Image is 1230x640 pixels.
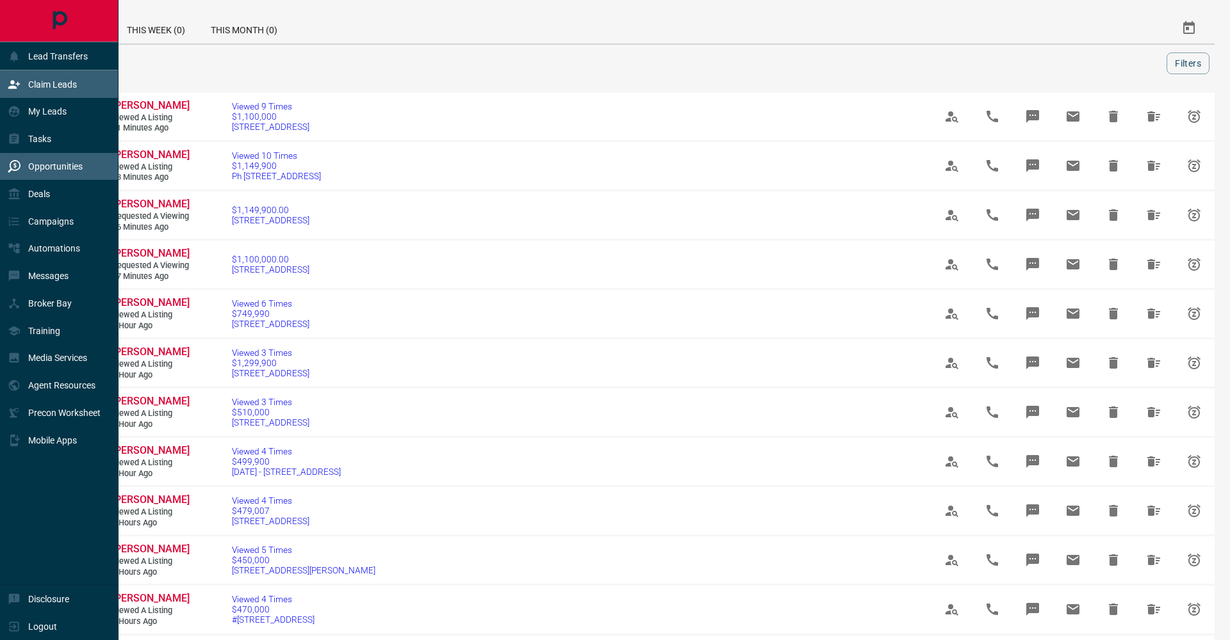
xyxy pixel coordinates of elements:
[112,99,189,113] a: [PERSON_NAME]
[1098,150,1129,181] span: Hide
[1138,348,1169,378] span: Hide All from Nishant Bhola
[937,249,967,280] span: View Profile
[232,545,375,555] span: Viewed 5 Times
[1179,594,1209,625] span: Snooze
[937,545,967,575] span: View Profile
[232,264,309,275] span: [STREET_ADDRESS]
[1017,495,1048,526] span: Message
[1058,298,1088,329] span: Email
[977,545,1008,575] span: Call
[1017,249,1048,280] span: Message
[1138,397,1169,428] span: Hide All from Lorena Ymeri
[937,594,967,625] span: View Profile
[232,298,309,308] span: Viewed 6 Times
[232,565,375,575] span: [STREET_ADDRESS][PERSON_NAME]
[112,310,189,321] span: Viewed a Listing
[232,456,341,467] span: $499,900
[112,113,189,124] span: Viewed a Listing
[1167,52,1209,74] button: Filters
[1058,446,1088,477] span: Email
[232,205,309,225] a: $1,149,900.00[STREET_ADDRESS]
[232,150,321,161] span: Viewed 10 Times
[112,271,189,282] span: 57 minutes ago
[1174,13,1204,44] button: Select Date Range
[112,468,189,479] span: 1 hour ago
[977,298,1008,329] span: Call
[1138,446,1169,477] span: Hide All from Lorena Ymeri
[232,604,315,614] span: $470,000
[232,594,315,625] a: Viewed 4 Times$470,000#[STREET_ADDRESS]
[1017,594,1048,625] span: Message
[1138,545,1169,575] span: Hide All from Remi J
[232,205,309,215] span: $1,149,900.00
[232,101,309,111] span: Viewed 9 Times
[112,543,189,556] a: [PERSON_NAME]
[112,543,190,555] span: [PERSON_NAME]
[112,567,189,578] span: 2 hours ago
[112,458,189,468] span: Viewed a Listing
[232,555,375,565] span: $450,000
[1017,298,1048,329] span: Message
[1138,150,1169,181] span: Hide All from Roland Shainidze
[1017,397,1048,428] span: Message
[1179,446,1209,477] span: Snooze
[112,99,190,111] span: [PERSON_NAME]
[1058,594,1088,625] span: Email
[112,395,189,408] a: [PERSON_NAME]
[232,171,321,181] span: Ph [STREET_ADDRESS]
[112,198,189,211] a: [PERSON_NAME]
[112,148,189,162] a: [PERSON_NAME]
[1138,298,1169,329] span: Hide All from Pina Gentile
[1138,495,1169,526] span: Hide All from Sufia Bukhari
[112,211,189,222] span: Requested a Viewing
[232,397,309,428] a: Viewed 3 Times$510,000[STREET_ADDRESS]
[232,254,309,264] span: $1,100,000.00
[112,123,189,134] span: 31 minutes ago
[1179,150,1209,181] span: Snooze
[1058,348,1088,378] span: Email
[937,200,967,230] span: View Profile
[977,200,1008,230] span: Call
[232,358,309,368] span: $1,299,900
[112,419,189,430] span: 1 hour ago
[232,516,309,526] span: [STREET_ADDRESS]
[977,249,1008,280] span: Call
[977,495,1008,526] span: Call
[232,215,309,225] span: [STREET_ADDRESS]
[937,150,967,181] span: View Profile
[977,594,1008,625] span: Call
[1058,200,1088,230] span: Email
[1098,200,1129,230] span: Hide
[1179,101,1209,132] span: Snooze
[1098,397,1129,428] span: Hide
[112,260,189,271] span: Requested a Viewing
[232,495,309,506] span: Viewed 4 Times
[112,408,189,419] span: Viewed a Listing
[232,397,309,407] span: Viewed 3 Times
[112,592,189,605] a: [PERSON_NAME]
[232,614,315,625] span: #[STREET_ADDRESS]
[232,319,309,329] span: [STREET_ADDRESS]
[112,162,189,173] span: Viewed a Listing
[1017,545,1048,575] span: Message
[1098,446,1129,477] span: Hide
[112,346,189,359] a: [PERSON_NAME]
[112,198,190,210] span: [PERSON_NAME]
[1017,101,1048,132] span: Message
[232,122,309,132] span: [STREET_ADDRESS]
[112,370,189,381] span: 1 hour ago
[232,348,309,358] span: Viewed 3 Times
[977,446,1008,477] span: Call
[937,397,967,428] span: View Profile
[1098,298,1129,329] span: Hide
[232,446,341,477] a: Viewed 4 Times$499,900[DATE] - [STREET_ADDRESS]
[977,150,1008,181] span: Call
[232,101,309,132] a: Viewed 9 Times$1,100,000[STREET_ADDRESS]
[1098,545,1129,575] span: Hide
[232,348,309,378] a: Viewed 3 Times$1,299,900[STREET_ADDRESS]
[232,594,315,604] span: Viewed 4 Times
[232,161,321,171] span: $1,149,900
[232,150,321,181] a: Viewed 10 Times$1,149,900Ph [STREET_ADDRESS]
[232,446,341,456] span: Viewed 4 Times
[112,493,189,507] a: [PERSON_NAME]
